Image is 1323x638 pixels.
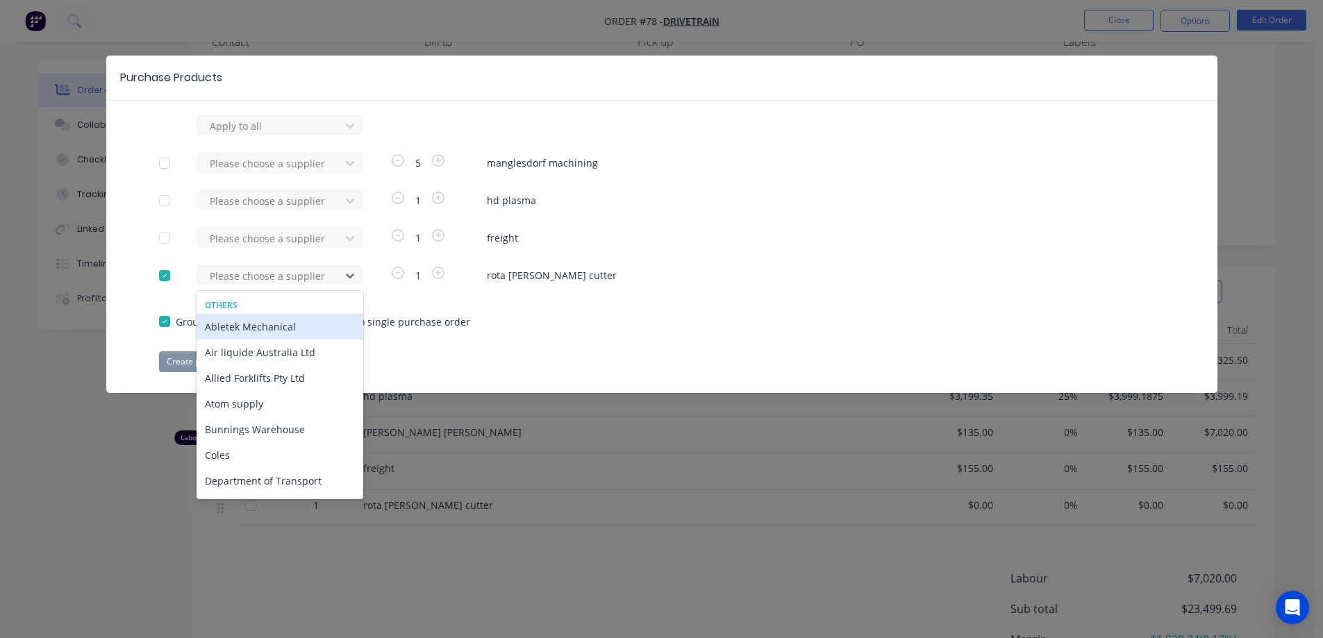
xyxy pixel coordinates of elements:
span: 1 [407,193,429,208]
div: Atom supply [197,391,363,417]
span: 5 [407,156,429,170]
div: Coles [197,442,363,468]
div: Purchase Products [120,69,222,86]
div: Abletek Mechanical [197,314,363,339]
div: Open Intercom Messenger [1276,591,1309,624]
span: 1 [407,230,429,245]
div: Bunnings Warehouse [197,417,363,442]
div: Department of Transport [197,468,363,494]
span: freight [487,230,1165,245]
div: Others [197,299,363,312]
button: Create purchase(s) [159,351,249,372]
span: hd plasma [487,193,1165,208]
span: manglesdorf machining [487,156,1165,170]
span: rota [PERSON_NAME] cutter [487,268,1165,283]
span: 1 [407,268,429,283]
div: E Fire and Safety [197,494,363,519]
div: Allied Forklifts Pty Ltd [197,365,363,391]
div: Air liquide Australia Ltd [197,339,363,365]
